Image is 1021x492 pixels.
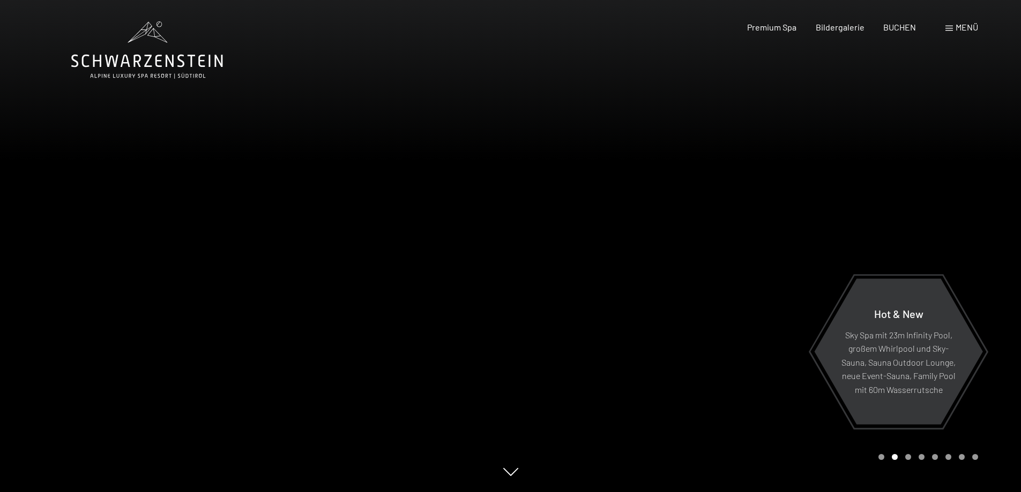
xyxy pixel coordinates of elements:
p: Sky Spa mit 23m Infinity Pool, großem Whirlpool und Sky-Sauna, Sauna Outdoor Lounge, neue Event-S... [840,328,957,396]
a: Hot & New Sky Spa mit 23m Infinity Pool, großem Whirlpool und Sky-Sauna, Sauna Outdoor Lounge, ne... [814,278,983,425]
div: Carousel Page 5 [932,454,938,460]
div: Carousel Page 8 [972,454,978,460]
a: Bildergalerie [816,22,865,32]
span: Menü [956,22,978,32]
span: Hot & New [874,307,923,320]
a: BUCHEN [883,22,916,32]
div: Carousel Page 1 [878,454,884,460]
div: Carousel Page 6 [945,454,951,460]
div: Carousel Pagination [875,454,978,460]
div: Carousel Page 3 [905,454,911,460]
div: Carousel Page 4 [919,454,925,460]
div: Carousel Page 2 (Current Slide) [892,454,898,460]
div: Carousel Page 7 [959,454,965,460]
a: Premium Spa [747,22,796,32]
